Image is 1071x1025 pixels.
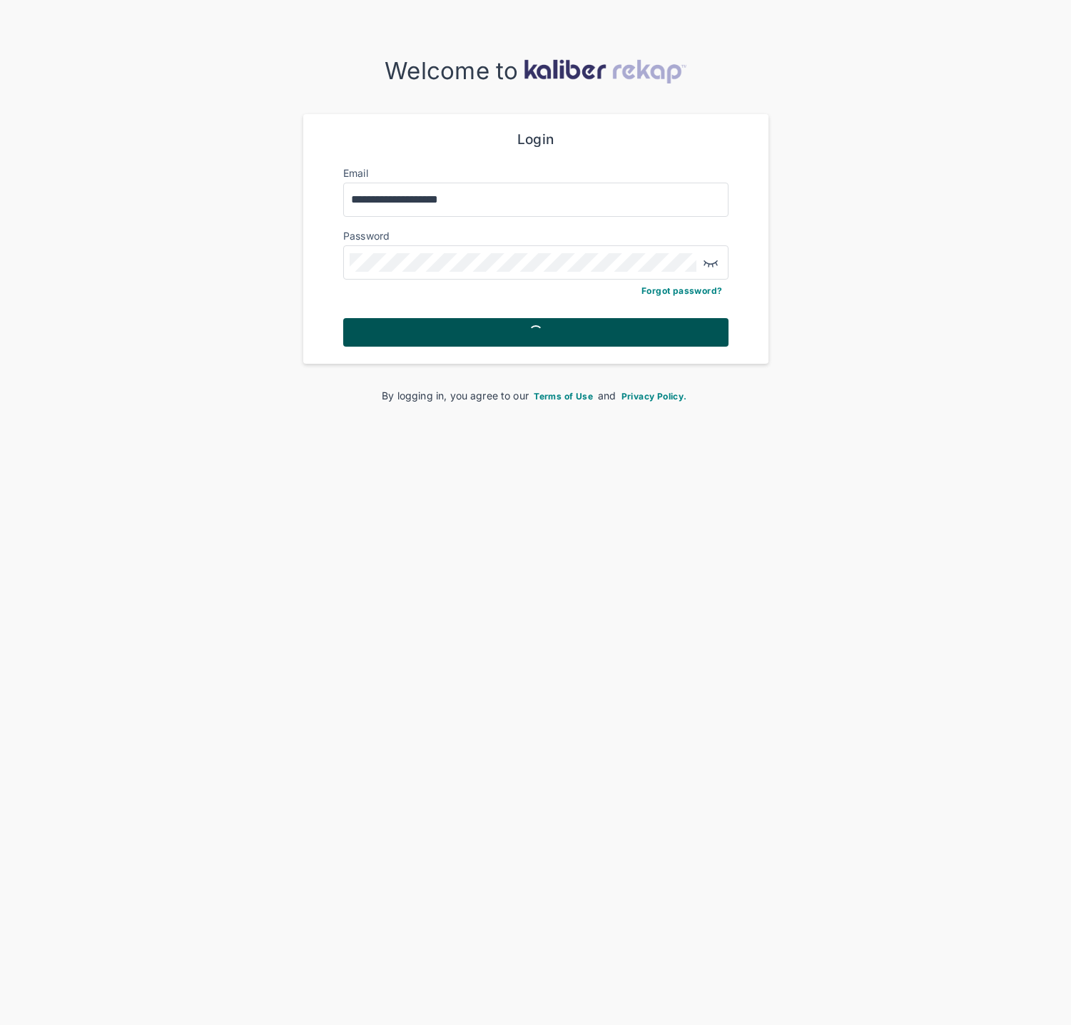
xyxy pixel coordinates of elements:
[524,59,686,83] img: kaliber-logo
[641,285,722,296] a: Forgot password?
[619,389,689,402] a: Privacy Policy.
[702,254,719,271] img: eye-closed.fa43b6e4.svg
[343,167,368,179] label: Email
[343,131,729,148] div: Login
[326,388,746,403] div: By logging in, you agree to our and
[621,391,687,402] span: Privacy Policy.
[343,230,390,242] label: Password
[534,391,593,402] span: Terms of Use
[532,389,595,402] a: Terms of Use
